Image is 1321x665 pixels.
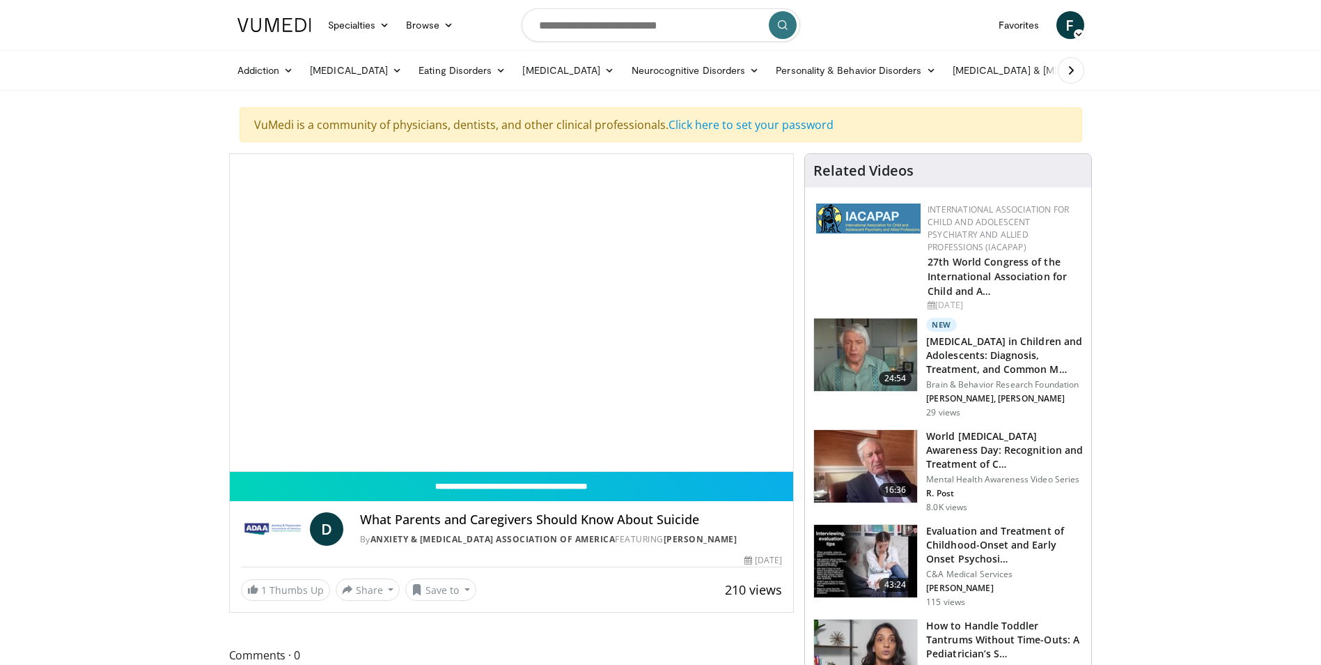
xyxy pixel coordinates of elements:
span: 16:36 [879,483,912,497]
img: 5b8011c7-1005-4e73-bd4d-717c320f5860.150x105_q85_crop-smart_upscale.jpg [814,319,917,391]
img: 2a9917ce-aac2-4f82-acde-720e532d7410.png.150x105_q85_autocrop_double_scale_upscale_version-0.2.png [816,204,921,234]
button: Share [336,579,400,601]
h3: How to Handle Toddler Tantrums Without Time-Outs: A Pediatrician’s S… [926,619,1083,661]
span: 24:54 [879,372,912,385]
p: R. Post [926,488,1083,499]
a: 24:54 New [MEDICAL_DATA] in Children and Adolescents: Diagnosis, Treatment, and Common M… Brain &... [813,318,1083,418]
a: Eating Disorders [410,56,514,84]
p: [PERSON_NAME], [PERSON_NAME] [926,393,1083,404]
p: 115 views [926,597,965,608]
a: Specialties [320,11,398,39]
p: C&A Medical Services [926,569,1083,580]
a: D [310,512,343,546]
a: [MEDICAL_DATA] & [MEDICAL_DATA] [944,56,1143,84]
p: New [926,318,957,332]
a: Browse [398,11,462,39]
a: Neurocognitive Disorders [623,56,768,84]
p: [PERSON_NAME] [926,583,1083,594]
div: By FEATURING [360,533,782,546]
a: Personality & Behavior Disorders [767,56,944,84]
div: [DATE] [744,554,782,567]
h4: What Parents and Caregivers Should Know About Suicide [360,512,782,528]
a: Addiction [229,56,302,84]
img: dad9b3bb-f8af-4dab-abc0-c3e0a61b252e.150x105_q85_crop-smart_upscale.jpg [814,430,917,503]
a: [MEDICAL_DATA] [514,56,623,84]
a: Favorites [990,11,1048,39]
h3: World [MEDICAL_DATA] Awareness Day: Recognition and Treatment of C… [926,429,1083,471]
span: 43:24 [879,578,912,592]
a: [PERSON_NAME] [664,533,737,545]
a: Click here to set your password [669,117,834,132]
video-js: Video Player [230,154,794,472]
p: Brain & Behavior Research Foundation [926,379,1083,390]
a: 27th World Congress of the International Association for Child and A… [928,255,1067,298]
h4: Related Videos [813,162,914,179]
a: 43:24 Evaluation and Treatment of Childhood-Onset and Early Onset Psychosi… C&A Medical Services ... [813,524,1083,608]
img: 9c1ea151-7f89-42e7-b0fb-c17652802da6.150x105_q85_crop-smart_upscale.jpg [814,525,917,597]
h3: [MEDICAL_DATA] in Children and Adolescents: Diagnosis, Treatment, and Common M… [926,335,1083,376]
div: [DATE] [928,299,1080,312]
p: Mental Health Awareness Video Series [926,474,1083,485]
a: 16:36 World [MEDICAL_DATA] Awareness Day: Recognition and Treatment of C… Mental Health Awareness... [813,429,1083,513]
span: 210 views [725,581,782,598]
input: Search topics, interventions [522,8,800,42]
h3: Evaluation and Treatment of Childhood-Onset and Early Onset Psychosi… [926,524,1083,566]
span: 1 [261,583,267,597]
img: Anxiety & Depression Association of America [241,512,304,546]
span: Comments 0 [229,646,795,664]
img: VuMedi Logo [237,18,311,32]
p: 8.0K views [926,502,967,513]
a: F [1056,11,1084,39]
a: Anxiety & [MEDICAL_DATA] Association of America [370,533,616,545]
button: Save to [405,579,476,601]
a: [MEDICAL_DATA] [302,56,410,84]
div: VuMedi is a community of physicians, dentists, and other clinical professionals. [240,107,1082,142]
p: 29 views [926,407,960,418]
a: 1 Thumbs Up [241,579,330,601]
a: International Association for Child and Adolescent Psychiatry and Allied Professions (IACAPAP) [928,204,1069,253]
